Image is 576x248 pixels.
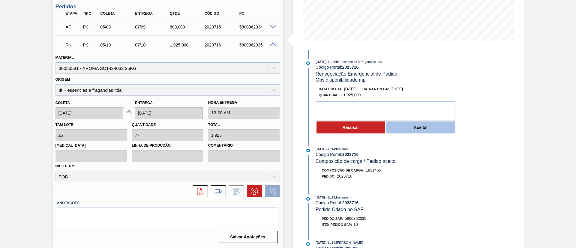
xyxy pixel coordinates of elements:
[125,109,133,117] img: locked
[133,25,172,29] div: 07/09/2025
[335,196,349,199] span: : Insumos
[391,87,403,91] span: [DATE]
[203,11,242,16] div: Código
[316,159,395,164] span: Composicão de carga / Pedido aceito
[238,11,277,16] div: PO
[316,147,326,151] span: [DATE]
[316,65,458,70] div: Código Portal:
[327,60,335,64] span: - 11:48
[99,11,138,16] div: Coleta
[55,164,75,168] label: Incoterm
[316,196,326,199] span: [DATE]
[208,141,280,150] label: Comentário
[319,93,342,97] span: Quantidade :
[343,93,361,97] span: 1.925,000
[335,60,382,64] span: : Iff – essencias e fragancias ltda
[262,185,280,197] div: Salvar Pedido
[322,175,336,178] span: Pedido :
[353,222,358,227] span: 10
[168,43,207,47] div: 1.925,000
[306,242,310,246] img: atual
[208,98,280,107] label: Hora Entrega
[218,231,278,243] button: Salvar Anotações
[322,169,364,172] span: Composição de Carga :
[337,174,352,178] span: 2023716
[55,101,70,105] label: Coleta
[64,11,82,16] div: Etapa
[66,25,81,29] p: AF
[133,11,172,16] div: Entrega
[135,107,203,119] input: dd/mm/yyyy
[335,147,349,151] span: : Insumos
[99,25,138,29] div: 05/09/2025
[316,121,385,133] button: Recusar
[238,43,277,47] div: 5800362335
[316,71,397,76] span: Renegociação Emergencial de Pedido
[362,87,389,91] span: Data entrega:
[123,107,135,119] button: locked
[342,65,359,70] strong: 2023716
[168,11,207,16] div: Qtde
[55,141,127,150] label: [MEDICAL_DATA]
[322,223,352,226] span: Item pedido SAP:
[335,241,363,244] span: : [PERSON_NAME]
[306,149,310,152] img: atual
[316,241,326,244] span: [DATE]
[133,43,172,47] div: 07/10/2025
[55,123,73,127] label: Tam lote
[319,87,343,91] span: Data coleta:
[55,107,123,119] input: dd/mm/yyyy
[345,216,366,221] span: 5800362335
[306,197,310,201] img: atual
[316,60,326,64] span: [DATE]
[81,43,99,47] div: Pedido de Compra
[99,43,138,47] div: 05/10/2025
[327,241,335,244] span: - 11:14
[57,199,278,208] label: Anotações
[238,25,277,29] div: 5800362334
[81,25,99,29] div: Pedido de Compra
[386,121,455,133] button: Aceitar
[55,77,70,82] label: Origem
[208,185,226,197] div: Ir para Composição de Carga
[342,152,359,157] strong: 2023716
[55,4,280,10] h3: Pedidos
[132,141,203,150] label: Linha de Produção
[316,200,458,205] div: Código Portal:
[244,185,262,197] div: Cancelar pedido
[322,217,343,220] span: Pedido SAP:
[64,38,82,52] div: Em renegociação
[190,185,208,197] div: Abrir arquivo PDF
[316,152,458,157] div: Código Portal:
[55,55,74,60] label: Material
[316,207,364,212] span: Pedido Criado no SAP
[208,123,220,127] label: Total
[81,11,99,16] div: Tipo
[316,77,365,82] span: Obs: disponibilidade mp
[306,61,310,65] img: atual
[226,185,244,197] div: Informar alteração no pedido
[64,20,82,34] div: Aguardando Faturamento
[132,123,156,127] label: Quantidade
[168,25,207,29] div: 800,000
[327,196,335,199] span: - 11:14
[203,43,242,47] div: 2023716
[203,25,242,29] div: 2023715
[66,43,81,47] p: RN
[342,200,359,205] strong: 2023716
[366,168,381,172] span: 1831465
[327,148,335,151] span: - 11:14
[344,87,356,91] span: [DATE]
[135,101,153,105] label: Entrega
